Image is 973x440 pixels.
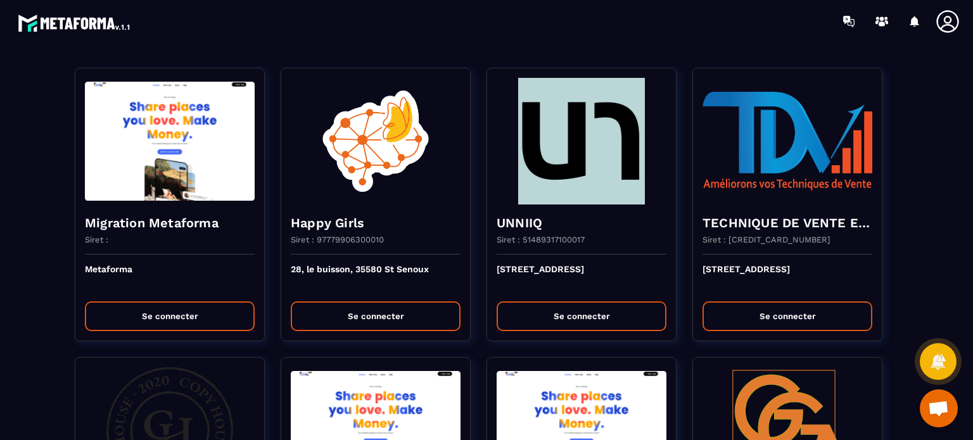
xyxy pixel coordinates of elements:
[703,214,872,232] h4: TECHNIQUE DE VENTE EDITION
[85,301,255,331] button: Se connecter
[497,301,666,331] button: Se connecter
[291,264,461,292] p: 28, le buisson, 35580 St Senoux
[85,235,108,244] p: Siret :
[291,235,384,244] p: Siret : 97779906300010
[703,301,872,331] button: Se connecter
[497,264,666,292] p: [STREET_ADDRESS]
[18,11,132,34] img: logo
[497,214,666,232] h4: UNNIIQ
[85,214,255,232] h4: Migration Metaforma
[497,78,666,204] img: funnel-background
[920,389,958,427] a: Ouvrir le chat
[291,214,461,232] h4: Happy Girls
[703,264,872,292] p: [STREET_ADDRESS]
[497,235,585,244] p: Siret : 51489317100017
[703,78,872,204] img: funnel-background
[291,301,461,331] button: Se connecter
[85,78,255,204] img: funnel-background
[703,235,830,244] p: Siret : [CREDIT_CARD_NUMBER]
[291,78,461,204] img: funnel-background
[85,264,255,292] p: Metaforma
